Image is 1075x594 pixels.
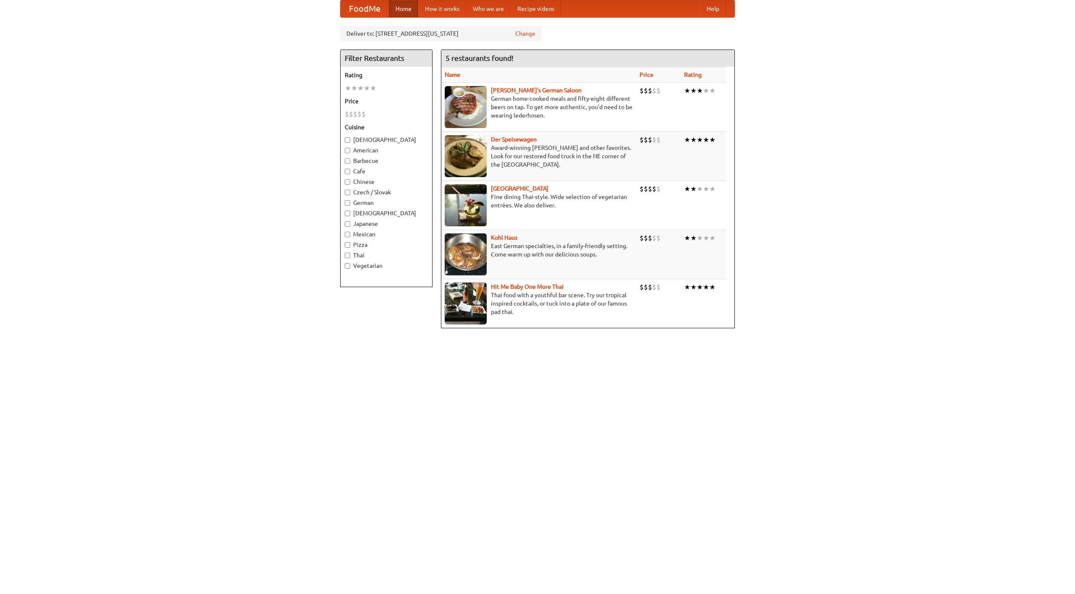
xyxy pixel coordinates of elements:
input: Japanese [345,221,350,227]
label: [DEMOGRAPHIC_DATA] [345,136,428,144]
input: Thai [345,253,350,258]
li: ★ [364,84,370,93]
a: Der Speisewagen [491,136,537,143]
li: $ [652,184,656,194]
li: $ [644,233,648,243]
input: Pizza [345,242,350,248]
li: ★ [357,84,364,93]
label: Pizza [345,241,428,249]
li: $ [353,110,357,119]
p: Award-winning [PERSON_NAME] and other favorites. Look for our restored food truck in the NE corne... [445,144,633,169]
li: ★ [703,135,709,144]
input: German [345,200,350,206]
a: FoodMe [341,0,389,17]
li: $ [656,184,661,194]
li: $ [357,110,362,119]
li: $ [648,184,652,194]
li: $ [656,86,661,95]
a: Change [515,29,535,38]
li: ★ [684,283,690,292]
label: [DEMOGRAPHIC_DATA] [345,209,428,217]
input: Barbecue [345,158,350,164]
label: Thai [345,251,428,259]
a: Home [389,0,418,17]
li: $ [640,184,644,194]
li: ★ [703,283,709,292]
input: Chinese [345,179,350,185]
li: $ [648,233,652,243]
h5: Rating [345,71,428,79]
li: $ [640,233,644,243]
li: ★ [709,86,716,95]
input: American [345,148,350,153]
li: ★ [709,184,716,194]
li: ★ [697,135,703,144]
a: Kohl Haus [491,234,517,241]
li: $ [648,86,652,95]
label: German [345,199,428,207]
input: [DEMOGRAPHIC_DATA] [345,137,350,143]
h5: Cuisine [345,123,428,131]
a: How it works [418,0,466,17]
li: ★ [709,233,716,243]
li: $ [640,86,644,95]
a: Who we are [466,0,511,17]
li: $ [349,110,353,119]
li: $ [656,135,661,144]
ng-pluralize: 5 restaurants found! [446,54,514,62]
li: ★ [703,233,709,243]
img: esthers.jpg [445,86,487,128]
img: speisewagen.jpg [445,135,487,177]
li: ★ [684,233,690,243]
li: ★ [697,86,703,95]
a: [PERSON_NAME]'s German Saloon [491,87,582,94]
a: [GEOGRAPHIC_DATA] [491,185,548,192]
img: kohlhaus.jpg [445,233,487,275]
li: ★ [690,135,697,144]
li: ★ [684,86,690,95]
li: ★ [684,135,690,144]
h5: Price [345,97,428,105]
label: Barbecue [345,157,428,165]
li: ★ [697,184,703,194]
img: satay.jpg [445,184,487,226]
li: $ [644,135,648,144]
li: ★ [690,184,697,194]
label: American [345,146,428,154]
label: Japanese [345,220,428,228]
li: ★ [370,84,376,93]
li: ★ [709,135,716,144]
li: $ [656,283,661,292]
li: $ [656,233,661,243]
label: Mexican [345,230,428,238]
li: $ [652,135,656,144]
label: Cafe [345,167,428,175]
div: Deliver to: [STREET_ADDRESS][US_STATE] [340,26,542,41]
li: ★ [697,283,703,292]
li: $ [640,135,644,144]
p: Fine dining Thai-style. Wide selection of vegetarian entrées. We also deliver. [445,193,633,209]
input: Czech / Slovak [345,190,350,195]
li: $ [345,110,349,119]
li: $ [640,283,644,292]
b: Hit Me Baby One More Thai [491,283,564,290]
li: $ [362,110,366,119]
h4: Filter Restaurants [341,50,432,67]
li: ★ [709,283,716,292]
input: [DEMOGRAPHIC_DATA] [345,211,350,216]
img: babythai.jpg [445,283,487,324]
a: Price [640,71,653,78]
li: ★ [690,283,697,292]
li: ★ [345,84,351,93]
a: Rating [684,71,702,78]
p: East German specialties, in a family-friendly setting. Come warm up with our delicious soups. [445,242,633,259]
label: Vegetarian [345,262,428,270]
li: ★ [351,84,357,93]
li: ★ [697,233,703,243]
li: $ [652,283,656,292]
input: Cafe [345,169,350,174]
